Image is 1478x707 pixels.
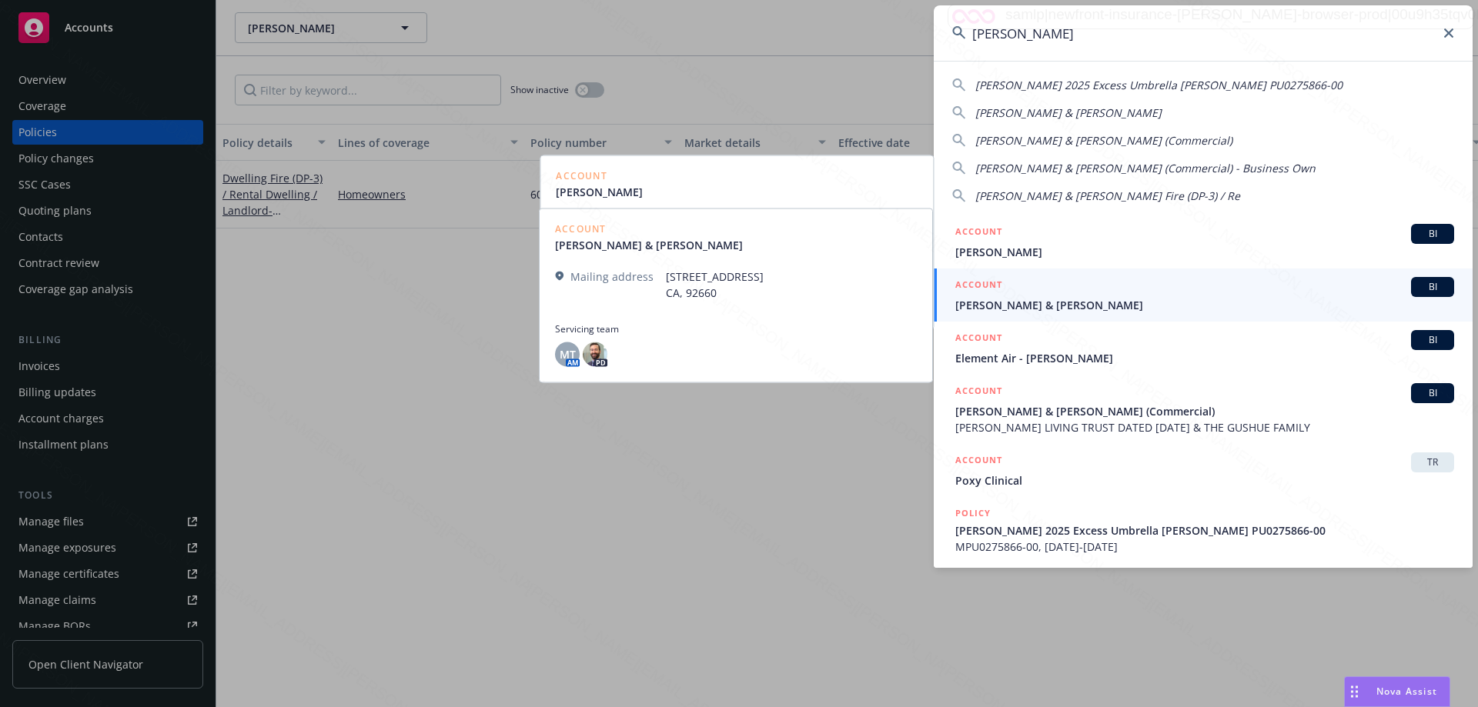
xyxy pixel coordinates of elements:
span: TR [1417,455,1448,469]
h5: ACCOUNT [955,224,1002,242]
span: Poxy Clinical [955,472,1454,489]
a: ACCOUNTTRPoxy Clinical [934,444,1473,497]
span: BI [1417,227,1448,241]
span: [PERSON_NAME] & [PERSON_NAME] [975,105,1162,120]
a: ACCOUNTBI[PERSON_NAME] & [PERSON_NAME] [934,268,1473,322]
span: BI [1417,386,1448,400]
span: [PERSON_NAME] [955,244,1454,260]
h5: POLICY [955,505,991,521]
a: ACCOUNTBI[PERSON_NAME] [934,215,1473,268]
h5: ACCOUNT [955,277,1002,295]
span: [PERSON_NAME] LIVING TRUST DATED [DATE] & THE GUSHUE FAMILY [955,419,1454,435]
button: Nova Assist [1344,676,1450,707]
input: Search... [934,5,1473,61]
a: ACCOUNTBIElement Air - [PERSON_NAME] [934,322,1473,375]
span: [PERSON_NAME] & [PERSON_NAME] Fire (DP-3) / Re [975,188,1240,203]
span: MPU0275866-00, [DATE]-[DATE] [955,539,1454,555]
a: ACCOUNTBI[PERSON_NAME] & [PERSON_NAME] (Commercial)[PERSON_NAME] LIVING TRUST DATED [DATE] & THE ... [934,375,1473,444]
span: [PERSON_NAME] & [PERSON_NAME] [955,297,1454,313]
span: [PERSON_NAME] & [PERSON_NAME] (Commercial) - Business Own [975,161,1316,175]
h5: ACCOUNT [955,330,1002,348]
span: BI [1417,333,1448,347]
span: [PERSON_NAME] & [PERSON_NAME] (Commercial) [975,133,1232,148]
span: [PERSON_NAME] & [PERSON_NAME] (Commercial) [955,403,1454,419]
span: BI [1417,280,1448,294]
span: Nova Assist [1376,685,1437,698]
span: Element Air - [PERSON_NAME] [955,350,1454,366]
span: [PERSON_NAME] 2025 Excess Umbrella [PERSON_NAME] PU0275866-00 [955,522,1454,539]
div: Drag to move [1345,677,1364,706]
h5: ACCOUNT [955,383,1002,402]
a: POLICY[PERSON_NAME] 2025 Excess Umbrella [PERSON_NAME] PU0275866-00MPU0275866-00, [DATE]-[DATE] [934,497,1473,563]
h5: ACCOUNT [955,452,1002,471]
span: [PERSON_NAME] 2025 Excess Umbrella [PERSON_NAME] PU0275866-00 [975,78,1343,92]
